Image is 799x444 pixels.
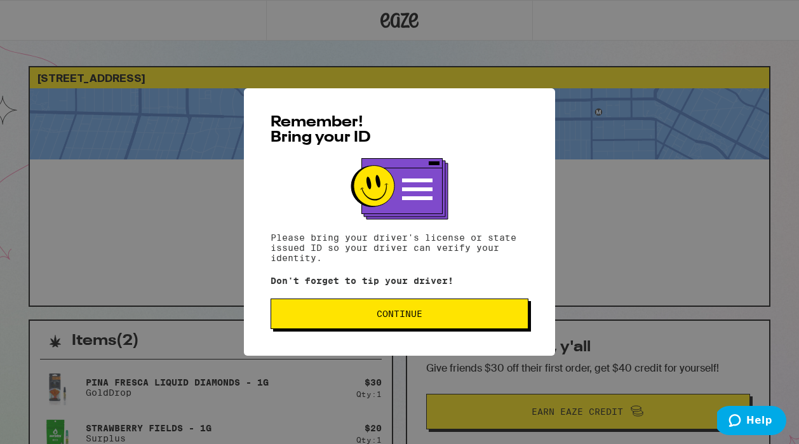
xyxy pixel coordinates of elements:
[271,232,528,263] p: Please bring your driver's license or state issued ID so your driver can verify your identity.
[377,309,422,318] span: Continue
[271,276,528,286] p: Don't forget to tip your driver!
[271,299,528,329] button: Continue
[271,115,371,145] span: Remember! Bring your ID
[717,406,786,438] iframe: Opens a widget where you can find more information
